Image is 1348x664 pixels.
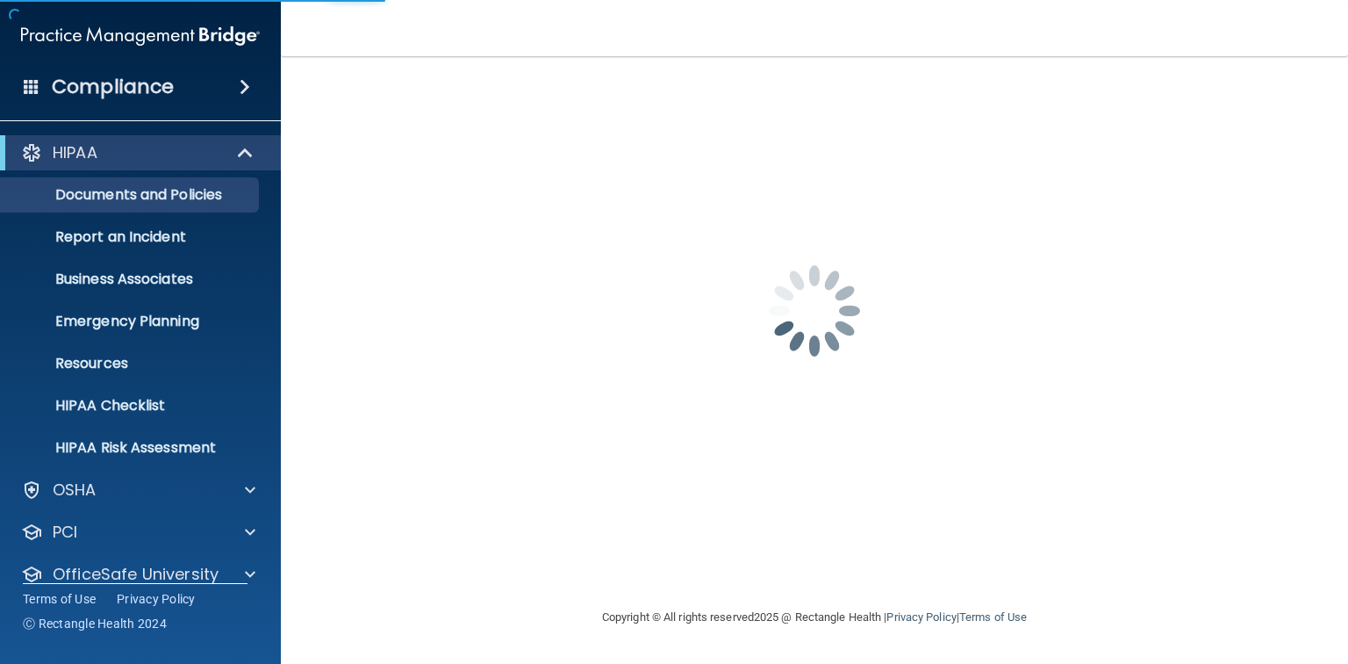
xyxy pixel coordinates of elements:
a: Terms of Use [23,590,96,608]
a: OfficeSafe University [21,564,255,585]
p: Business Associates [11,271,251,288]
span: Ⓒ Rectangle Health 2024 [23,615,167,632]
p: HIPAA [53,142,97,163]
p: PCI [53,522,77,543]
a: PCI [21,522,255,543]
p: Resources [11,355,251,372]
p: HIPAA Risk Assessment [11,439,251,457]
div: Copyright © All rights reserved 2025 @ Rectangle Health | | [494,589,1135,646]
img: PMB logo [21,18,260,54]
p: OfficeSafe University [53,564,219,585]
p: Emergency Planning [11,313,251,330]
a: Privacy Policy [117,590,196,608]
p: Documents and Policies [11,186,251,204]
p: Report an Incident [11,228,251,246]
a: Terms of Use [959,610,1027,624]
h4: Compliance [52,75,174,99]
img: spinner.e123f6fc.gif [727,223,902,399]
a: Privacy Policy [886,610,956,624]
a: OSHA [21,480,255,501]
a: HIPAA [21,142,255,163]
p: OSHA [53,480,97,501]
p: HIPAA Checklist [11,397,251,415]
